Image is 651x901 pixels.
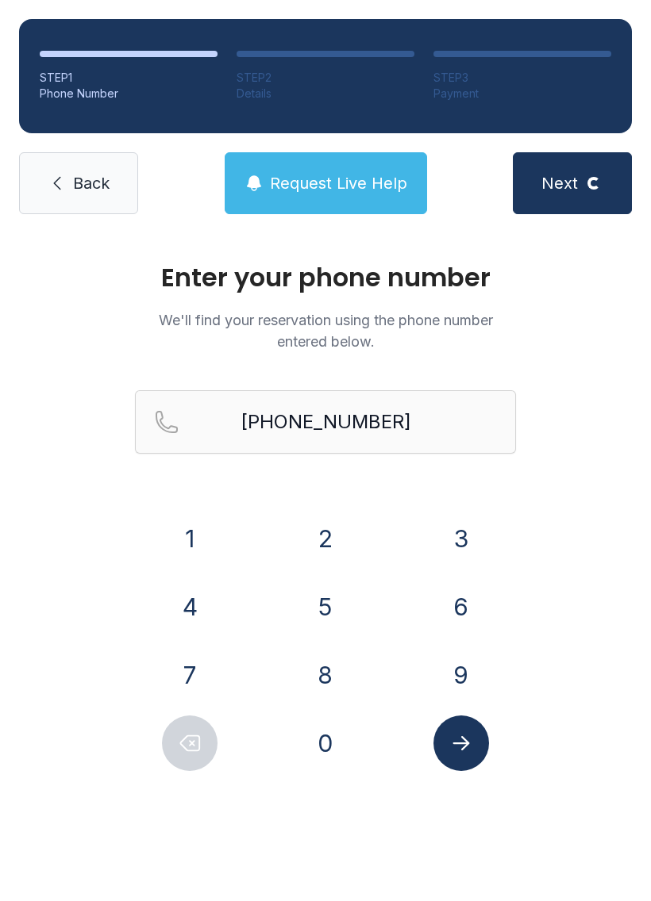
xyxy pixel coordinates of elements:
[433,715,489,771] button: Submit lookup form
[162,579,218,635] button: 4
[73,172,110,194] span: Back
[162,511,218,566] button: 1
[298,579,353,635] button: 5
[433,70,611,86] div: STEP 3
[135,309,516,352] p: We'll find your reservation using the phone number entered below.
[237,70,414,86] div: STEP 2
[135,390,516,454] input: Reservation phone number
[270,172,407,194] span: Request Live Help
[162,715,218,771] button: Delete number
[298,715,353,771] button: 0
[433,86,611,102] div: Payment
[433,511,489,566] button: 3
[40,70,218,86] div: STEP 1
[298,511,353,566] button: 2
[237,86,414,102] div: Details
[298,647,353,703] button: 8
[40,86,218,102] div: Phone Number
[135,265,516,290] h1: Enter your phone number
[433,647,489,703] button: 9
[162,647,218,703] button: 7
[433,579,489,635] button: 6
[541,172,578,194] span: Next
